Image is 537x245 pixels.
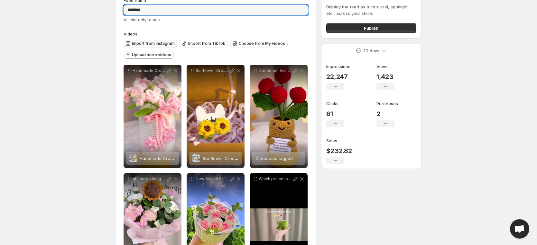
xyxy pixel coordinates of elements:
[376,100,398,107] h3: Purchases
[132,41,175,46] span: Import from Instagram
[326,137,337,144] h3: Sales
[133,176,166,181] p: gift video image 2
[364,25,378,31] span: Publish
[124,40,177,47] button: Import from Instagram
[326,147,352,155] p: $232.82
[129,154,137,162] img: Handmade Crochet Forget-Me-Not Potted Plant - Decorative Flower Arrangement - Allergy-Friendly Gi...
[376,63,389,70] h3: Views
[187,65,245,168] div: Sunflower Crochet Earrings Rings handmade CrochetArt hypoallergenic gift customizedSunflower Croc...
[192,154,200,162] img: Sunflower Crochet Earrings & Rings - Handmade Lace Thread Micro Crochet Floral Ear Hooks, Studs, ...
[510,219,529,239] div: Open chat
[326,100,338,107] h3: Clicks
[230,40,288,47] button: Choose from My videos
[239,41,285,46] span: Choose from My videos
[376,110,398,118] p: 2
[196,176,229,181] p: New Arrival Crocheted Rose Bouquetgift birthday handmade crochet
[363,47,379,54] p: 30 days
[259,176,292,181] p: Which princess comes to mind when you look at this bouquet disney custombouquet foreverflowers gi...
[133,68,166,73] p: Handmade Crochet Forget-Me-Not Potted Plant CrochetArt hypoallergenic gift birthday handmade
[132,52,171,57] span: Upload more videos
[326,63,350,70] h3: Impressions
[124,17,161,22] span: Visible only to you.
[124,51,174,59] button: Upload more videos
[326,110,344,118] p: 61
[180,40,228,47] button: Import from TikTok
[188,41,225,46] span: Import from TikTok
[124,65,181,168] div: Handmade Crochet Forget-Me-Not Potted Plant CrochetArt hypoallergenic gift birthday handmadeHandm...
[326,23,416,33] button: Publish
[326,4,416,16] p: Display the feed as a carousel, spotlight, etc., across your store.
[259,68,292,73] p: December Birth Month Poinsettia Christmas Flower Planter handmade hypoallergenic gift christmas b...
[124,31,137,36] span: Videos
[140,156,441,161] span: Handmade Crochet Forget-Me-Not Potted Plant - Decorative Flower Arrangement - Allergy-Friendly Gi...
[255,156,293,161] span: 2 products tagged
[326,73,350,81] p: 22,247
[196,68,229,73] p: Sunflower Crochet Earrings Rings handmade CrochetArt hypoallergenic gift customized
[376,73,394,81] p: 1,423
[250,65,308,168] div: December Birth Month Poinsettia Christmas Flower Planter handmade hypoallergenic gift christmas b...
